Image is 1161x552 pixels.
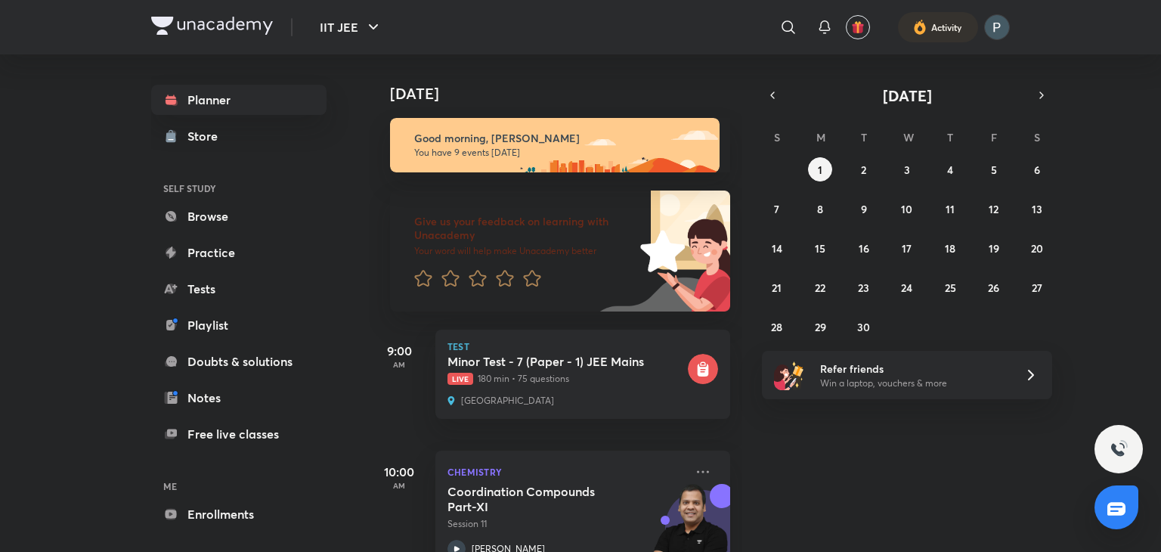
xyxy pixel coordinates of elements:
[861,202,867,216] abbr: September 9, 2025
[895,236,919,260] button: September 17, 2025
[883,85,932,106] span: [DATE]
[390,85,745,103] h4: [DATE]
[816,130,825,144] abbr: Monday
[151,85,327,115] a: Planner
[820,377,1006,390] p: Win a laptop, vouchers & more
[151,383,327,413] a: Notes
[817,202,823,216] abbr: September 8, 2025
[151,121,327,151] a: Store
[988,281,999,295] abbr: September 26, 2025
[808,157,832,181] button: September 1, 2025
[1032,281,1042,295] abbr: September 27, 2025
[815,320,826,334] abbr: September 29, 2025
[852,315,876,339] button: September 30, 2025
[938,157,962,181] button: September 4, 2025
[851,20,865,34] img: avatar
[772,281,782,295] abbr: September 21, 2025
[991,130,997,144] abbr: Friday
[852,197,876,221] button: September 9, 2025
[808,197,832,221] button: September 8, 2025
[991,163,997,177] abbr: September 5, 2025
[938,275,962,299] button: September 25, 2025
[903,130,914,144] abbr: Wednesday
[369,360,429,369] p: AM
[369,463,429,481] h5: 10:00
[151,473,327,499] h6: ME
[774,130,780,144] abbr: Sunday
[947,163,953,177] abbr: September 4, 2025
[982,197,1006,221] button: September 12, 2025
[901,281,912,295] abbr: September 24, 2025
[414,245,635,257] p: Your word will help make Unacademy better
[772,241,782,256] abbr: September 14, 2025
[895,275,919,299] button: September 24, 2025
[1031,241,1043,256] abbr: September 20, 2025
[1025,236,1049,260] button: September 20, 2025
[765,275,789,299] button: September 21, 2025
[913,18,927,36] img: activity
[765,197,789,221] button: September 7, 2025
[902,241,912,256] abbr: September 17, 2025
[818,163,822,177] abbr: September 1, 2025
[589,191,730,312] img: feedback_image
[982,236,1006,260] button: September 19, 2025
[151,201,327,231] a: Browse
[861,130,867,144] abbr: Tuesday
[852,157,876,181] button: September 2, 2025
[414,147,706,159] p: You have 9 events [DATE]
[989,202,998,216] abbr: September 12, 2025
[765,315,789,339] button: September 28, 2025
[1032,202,1042,216] abbr: September 13, 2025
[414,132,706,145] h6: Good morning, [PERSON_NAME]
[895,197,919,221] button: September 10, 2025
[774,202,779,216] abbr: September 7, 2025
[808,275,832,299] button: September 22, 2025
[151,17,273,39] a: Company Logo
[151,310,327,340] a: Playlist
[447,484,636,514] h5: Coordination Compounds Part-XI
[765,236,789,260] button: September 14, 2025
[311,12,392,42] button: IIT JEE
[945,281,956,295] abbr: September 25, 2025
[982,275,1006,299] button: September 26, 2025
[390,118,720,172] img: morning
[1034,130,1040,144] abbr: Saturday
[815,281,825,295] abbr: September 22, 2025
[861,163,866,177] abbr: September 2, 2025
[1025,275,1049,299] button: September 27, 2025
[151,175,327,201] h6: SELF STUDY
[815,241,825,256] abbr: September 15, 2025
[947,130,953,144] abbr: Thursday
[774,360,804,390] img: referral
[187,127,227,145] div: Store
[447,373,473,385] span: Live
[895,157,919,181] button: September 3, 2025
[151,17,273,35] img: Company Logo
[808,236,832,260] button: September 15, 2025
[461,395,554,407] p: [GEOGRAPHIC_DATA]
[846,15,870,39] button: avatar
[946,202,955,216] abbr: September 11, 2025
[989,241,999,256] abbr: September 19, 2025
[447,463,685,481] p: Chemistry
[938,236,962,260] button: September 18, 2025
[447,517,685,531] p: Session 11
[369,342,429,360] h5: 9:00
[151,346,327,377] a: Doubts & solutions
[151,274,327,304] a: Tests
[858,281,869,295] abbr: September 23, 2025
[857,320,870,334] abbr: September 30, 2025
[783,85,1031,106] button: [DATE]
[151,237,327,268] a: Practice
[904,163,910,177] abbr: September 3, 2025
[938,197,962,221] button: September 11, 2025
[151,419,327,449] a: Free live classes
[771,320,782,334] abbr: September 28, 2025
[852,236,876,260] button: September 16, 2025
[901,202,912,216] abbr: September 10, 2025
[151,499,327,529] a: Enrollments
[859,241,869,256] abbr: September 16, 2025
[1110,440,1128,458] img: ttu
[414,215,635,242] h6: Give us your feedback on learning with Unacademy
[1034,163,1040,177] abbr: September 6, 2025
